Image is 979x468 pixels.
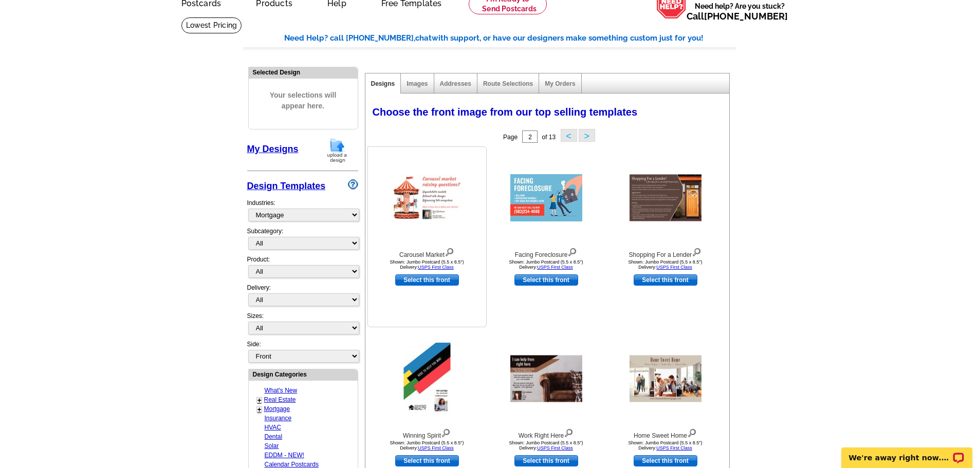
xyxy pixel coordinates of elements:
div: Shown: Jumbo Postcard (5.5 x 8.5") Delivery: [609,440,722,451]
span: chat [415,33,432,43]
span: Page [503,134,518,141]
iframe: LiveChat chat widget [835,436,979,468]
a: + [257,396,262,404]
a: My Orders [545,80,575,87]
a: Route Selections [483,80,533,87]
a: Calendar Postcards [265,461,319,468]
div: Industries: [247,193,358,227]
a: + [257,405,262,414]
span: Need help? Are you stuck? [687,1,793,22]
img: Facing Foreclosure [510,174,582,221]
div: Shown: Jumbo Postcard (5.5 x 8.5") Delivery: [371,259,484,270]
div: Shown: Jumbo Postcard (5.5 x 8.5") Delivery: [609,259,722,270]
div: Home Sweet Home [609,426,722,440]
a: What's New [265,387,298,394]
img: view design details [445,246,454,257]
a: USPS First Class [537,265,573,270]
div: Side: [247,340,358,364]
button: > [579,129,595,142]
a: Images [407,80,428,87]
img: view design details [564,426,574,438]
a: Solar [265,442,279,450]
a: use this design [395,455,459,466]
a: Mortgage [264,405,290,413]
div: Product: [247,255,358,283]
div: Sizes: [247,311,358,340]
a: Design Templates [247,181,326,191]
a: USPS First Class [418,445,454,451]
div: Facing Foreclosure [490,246,603,259]
a: HVAC [265,424,281,431]
img: view design details [567,246,577,257]
div: Delivery: [247,283,358,311]
a: use this design [395,274,459,286]
span: Call [687,11,788,22]
div: Shopping For a Lender [609,246,722,259]
a: Designs [371,80,395,87]
img: design-wizard-help-icon.png [348,179,358,190]
div: Work Right Here [490,426,603,440]
a: Dental [265,433,283,440]
button: < [561,129,577,142]
a: Insurance [265,415,292,422]
a: USPS First Class [656,265,692,270]
div: Winning Spirit [371,426,484,440]
span: of 13 [542,134,556,141]
img: view design details [441,426,451,438]
img: Shopping For a Lender [630,175,701,221]
a: Real Estate [264,396,296,403]
div: Shown: Jumbo Postcard (5.5 x 8.5") Delivery: [490,259,603,270]
img: Winning Spirit [403,343,450,415]
img: Carousel Market [391,175,463,221]
img: Home Sweet Home [630,355,701,402]
div: Subcategory: [247,227,358,255]
div: Carousel Market [371,246,484,259]
img: view design details [687,426,697,438]
a: USPS First Class [418,265,454,270]
a: My Designs [247,144,299,154]
div: Selected Design [249,67,358,77]
div: Design Categories [249,369,358,379]
a: use this design [634,274,697,286]
a: use this design [514,274,578,286]
img: view design details [692,246,701,257]
a: use this design [634,455,697,466]
a: USPS First Class [537,445,573,451]
a: EDDM - NEW! [265,452,304,459]
a: USPS First Class [656,445,692,451]
span: Choose the front image from our top selling templates [373,106,638,118]
img: Work Right Here [510,355,582,402]
span: Your selections will appear here. [256,80,350,122]
a: [PHONE_NUMBER] [704,11,788,22]
img: upload-design [324,137,350,163]
div: Need Help? call [PHONE_NUMBER], with support, or have our designers make something custom just fo... [284,32,736,44]
div: Shown: Jumbo Postcard (5.5 x 8.5") Delivery: [490,440,603,451]
a: use this design [514,455,578,466]
div: Shown: Jumbo Postcard (5.5 x 8.5") Delivery: [371,440,484,451]
a: Addresses [440,80,471,87]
